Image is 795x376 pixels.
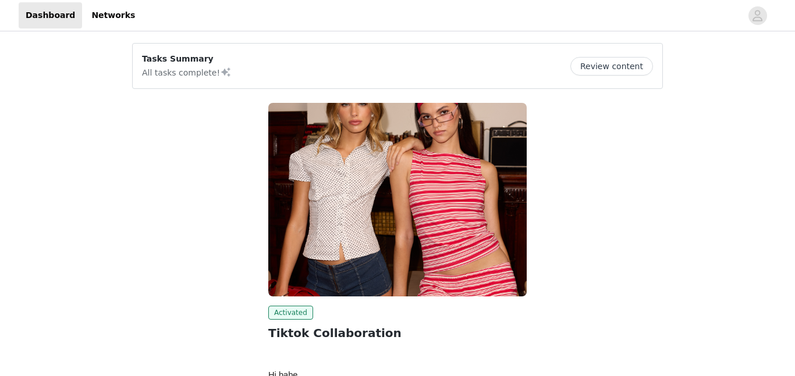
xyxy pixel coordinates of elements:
[19,2,82,28] a: Dashboard
[142,65,232,79] p: All tasks complete!
[268,306,313,320] span: Activated
[268,324,527,342] h2: Tiktok Collaboration
[84,2,142,28] a: Networks
[268,103,527,296] img: Edikted
[752,6,763,25] div: avatar
[570,57,653,76] button: Review content
[142,53,232,65] p: Tasks Summary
